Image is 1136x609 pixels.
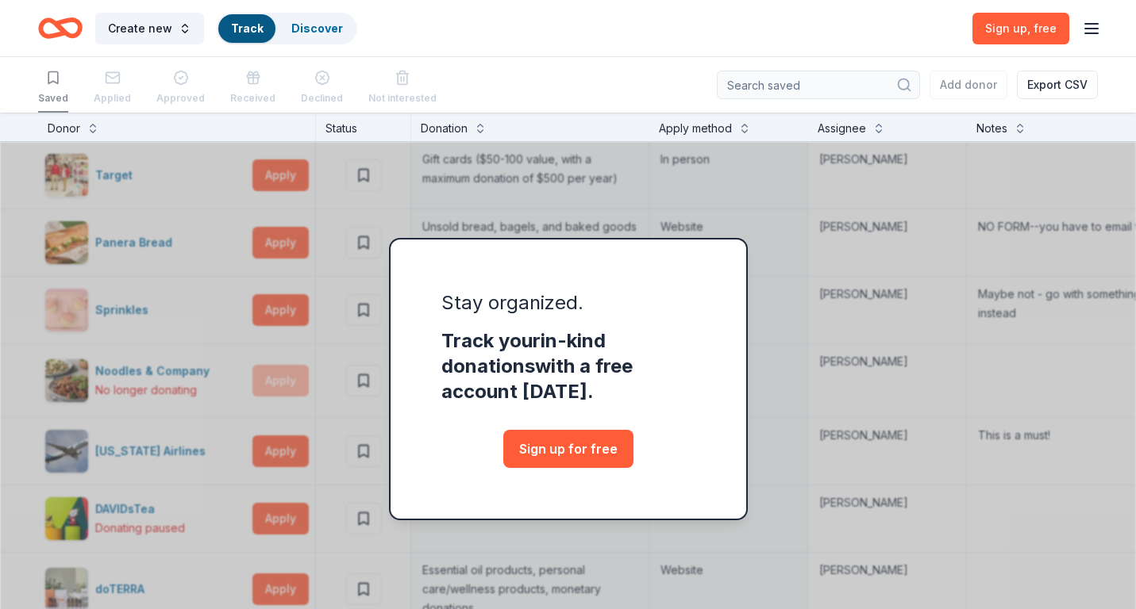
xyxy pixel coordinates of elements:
[108,19,172,38] span: Create new
[1017,71,1098,99] button: Export CSV
[503,430,633,468] a: Sign up for free
[217,13,357,44] button: TrackDiscover
[985,21,1057,35] span: Sign up
[95,13,204,44] button: Create new
[972,13,1069,44] a: Sign up, free
[659,119,732,138] div: Apply method
[48,119,80,138] div: Donor
[1027,21,1057,35] span: , free
[421,119,468,138] div: Donation
[231,21,263,35] a: Track
[441,290,695,316] div: Stay organized.
[291,21,343,35] a: Discover
[976,119,1007,138] div: Notes
[717,71,920,99] input: Search saved
[818,119,866,138] div: Assignee
[316,113,411,141] div: Status
[38,10,83,47] a: Home
[441,328,695,404] div: Track your in-kind donations with a free account [DATE].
